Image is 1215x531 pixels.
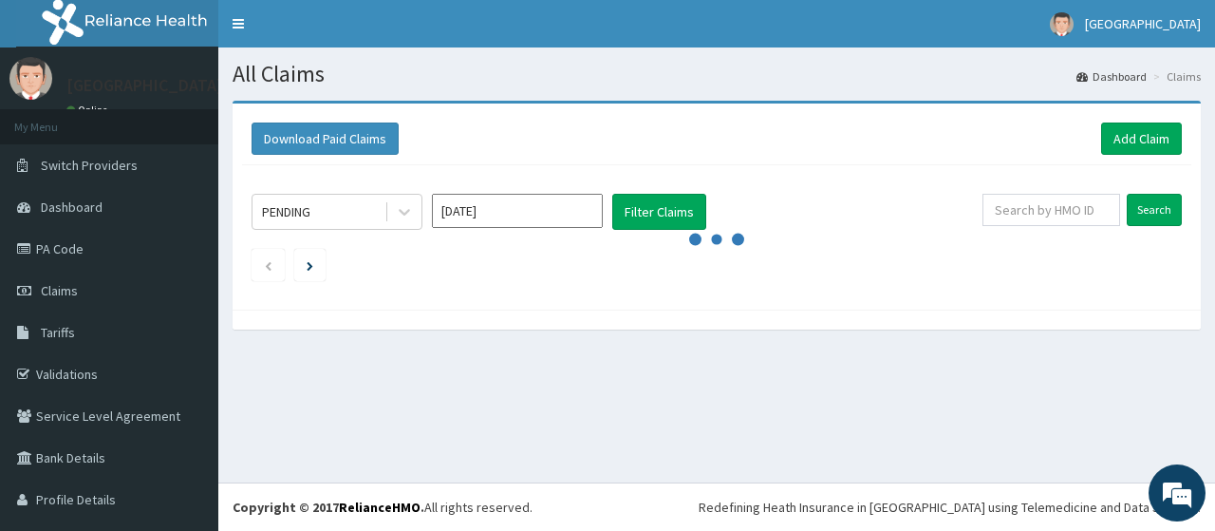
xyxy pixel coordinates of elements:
strong: Copyright © 2017 . [233,499,424,516]
a: Dashboard [1076,68,1147,85]
button: Filter Claims [612,194,706,230]
footer: All rights reserved. [218,483,1215,531]
span: Dashboard [41,199,103,216]
a: RelianceHMO [339,499,421,516]
span: Claims [41,282,78,299]
input: Search by HMO ID [982,194,1120,226]
svg: audio-loading [688,211,745,268]
span: [GEOGRAPHIC_DATA] [1085,15,1201,32]
span: Tariffs [41,324,75,341]
input: Select Month and Year [432,194,603,228]
a: Next page [307,256,313,274]
a: Online [66,104,112,117]
img: User Image [9,57,52,100]
p: [GEOGRAPHIC_DATA] [66,77,223,94]
li: Claims [1149,68,1201,85]
h1: All Claims [233,62,1201,86]
input: Search [1127,194,1182,226]
a: Add Claim [1101,123,1182,155]
button: Download Paid Claims [252,123,399,155]
span: Switch Providers [41,157,138,174]
img: User Image [1050,12,1074,36]
a: Previous page [264,256,272,274]
div: Redefining Heath Insurance in [GEOGRAPHIC_DATA] using Telemedicine and Data Science! [699,498,1201,517]
div: PENDING [262,202,310,221]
